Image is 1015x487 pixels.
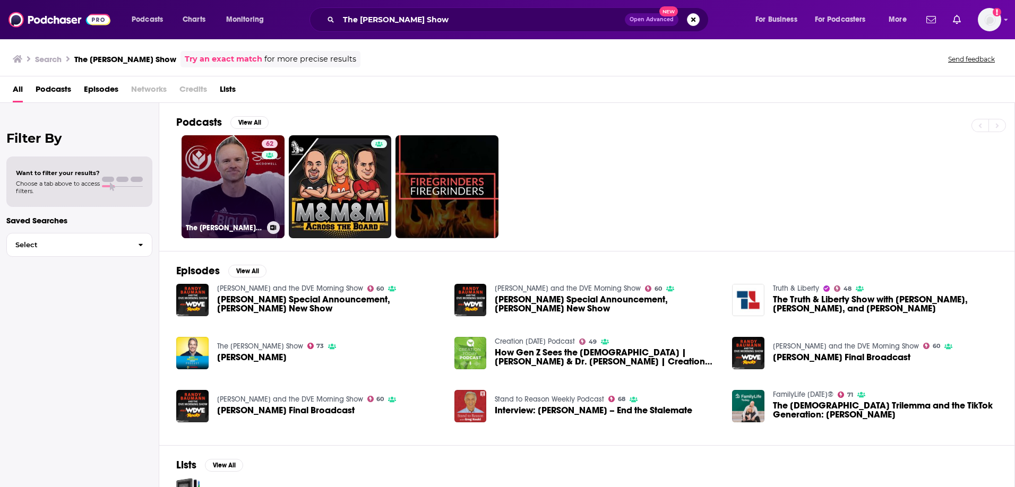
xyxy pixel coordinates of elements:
[454,390,487,422] img: Interview: Sean McDowell – End the Stalemate
[217,406,355,415] a: Sean McDowell's Final Broadcast
[316,344,324,349] span: 73
[176,116,222,129] h2: Podcasts
[495,406,692,415] span: Interview: [PERSON_NAME] – End the Stalemate
[773,353,910,362] span: [PERSON_NAME] Final Broadcast
[176,11,212,28] a: Charts
[630,17,674,22] span: Open Advanced
[17,28,25,36] img: website_grey.svg
[307,343,324,349] a: 73
[217,353,287,362] a: Sean McDowell
[376,397,384,402] span: 60
[36,81,71,102] a: Podcasts
[230,116,269,129] button: View All
[16,169,100,177] span: Want to filter your results?
[217,295,442,313] span: [PERSON_NAME] Special Announcement, [PERSON_NAME] New Show
[7,241,130,248] span: Select
[226,12,264,27] span: Monitoring
[838,392,853,398] a: 71
[495,295,719,313] span: [PERSON_NAME] Special Announcement, [PERSON_NAME] New Show
[655,286,662,291] span: 60
[217,406,355,415] span: [PERSON_NAME] Final Broadcast
[74,54,176,64] h3: The [PERSON_NAME] Show
[176,337,209,369] img: Sean McDowell
[176,458,243,472] a: ListsView All
[176,264,220,277] h2: Episodes
[176,116,269,129] a: PodcastsView All
[367,396,384,402] a: 60
[35,54,62,64] h3: Search
[834,285,851,292] a: 48
[773,353,910,362] a: Sean McDowell's Final Broadcast
[808,11,881,28] button: open menu
[217,342,303,351] a: The Eric Metaxas Show
[320,7,719,32] div: Search podcasts, credits, & more...
[881,11,920,28] button: open menu
[732,390,764,422] img: The Jesus Trilemma and the TikTok Generation: Sean McDowell
[217,295,442,313] a: Sean McDowell's Special Announcement, Billy Gardell's New Show
[30,17,52,25] div: v 4.0.25
[949,11,965,29] a: Show notifications dropdown
[773,401,997,419] a: The Jesus Trilemma and the TikTok Generation: Sean McDowell
[618,397,625,402] span: 68
[219,11,278,28] button: open menu
[978,8,1001,31] img: User Profile
[16,180,100,195] span: Choose a tab above to access filters.
[176,458,196,472] h2: Lists
[124,11,177,28] button: open menu
[815,12,866,27] span: For Podcasters
[454,284,487,316] img: Sean McDowell's Special Announcement, Billy Gardell's New Show
[8,10,110,30] img: Podchaser - Follow, Share and Rate Podcasts
[625,13,678,26] button: Open AdvancedNew
[847,393,853,397] span: 71
[84,81,118,102] a: Episodes
[748,11,811,28] button: open menu
[376,286,384,291] span: 60
[773,401,997,419] span: The [DEMOGRAPHIC_DATA] Trilemma and the TikTok Generation: [PERSON_NAME]
[217,353,287,362] span: [PERSON_NAME]
[589,340,597,344] span: 49
[13,81,23,102] a: All
[176,264,266,277] a: EpisodesView All
[495,284,641,293] a: Randy Baumann and the DVE Morning Show
[454,337,487,369] img: How Gen Z Sees the Church | Eric Hovind & Dr. Sean McDowell | Creation Today Show #240
[262,140,278,148] a: 62
[495,395,604,404] a: Stand to Reason Weekly Podcast
[217,395,363,404] a: Randy Baumann and the DVE Morning Show
[659,6,678,16] span: New
[17,17,25,25] img: logo_orange.svg
[495,337,575,346] a: Creation Today Podcast
[264,53,356,65] span: for more precise results
[732,284,764,316] img: The Truth & Liberty Show with Alex McFarland, Dennis Prager, and Sean McDowell
[339,11,625,28] input: Search podcasts, credits, & more...
[228,265,266,277] button: View All
[732,337,764,369] img: Sean McDowell's Final Broadcast
[6,233,152,257] button: Select
[495,406,692,415] a: Interview: Sean McDowell – End the Stalemate
[645,285,662,292] a: 60
[186,223,263,232] h3: The [PERSON_NAME] Show
[176,390,209,422] a: Sean McDowell's Final Broadcast
[117,63,179,69] div: Keywords by Traffic
[993,8,1001,16] svg: Add a profile image
[28,28,117,36] div: Domain: [DOMAIN_NAME]
[978,8,1001,31] span: Logged in as KellyG
[773,295,997,313] a: The Truth & Liberty Show with Alex McFarland, Dennis Prager, and Sean McDowell
[205,459,243,472] button: View All
[945,55,998,64] button: Send feedback
[131,81,167,102] span: Networks
[179,81,207,102] span: Credits
[176,284,209,316] img: Sean McDowell's Special Announcement, Billy Gardell's New Show
[220,81,236,102] a: Lists
[217,284,363,293] a: Randy Baumann and the DVE Morning Show
[495,295,719,313] a: Sean McDowell's Special Announcement, Billy Gardell's New Show
[185,53,262,65] a: Try an exact match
